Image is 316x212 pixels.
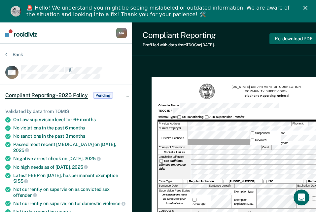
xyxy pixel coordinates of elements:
input: ATR Supervision Transfer [205,115,208,119]
strong: Telephone Reporting Referral [243,94,289,97]
span: months [80,117,96,122]
div: No violations in the past 6 [13,125,127,131]
input: Waived [312,196,316,200]
div: Prefilled with data from TDOC on [DATE] . [143,43,216,47]
span: offender [13,193,37,198]
strong: [PHONE_NUMBER] [229,180,255,183]
div: Supervision Fees Status [158,189,191,208]
span: violence [103,201,125,206]
div: Exemption Expiration Date: [231,195,256,208]
strong: TDOC ID #: [158,109,173,112]
span: 2025 [85,156,100,161]
label: Phone #: [292,122,308,126]
span: Pending [93,92,113,99]
label: Revoked [250,138,280,145]
div: Not currently on supervision for domestic [13,200,127,206]
div: M A [116,28,127,38]
strong: Referral Type: [158,115,177,119]
strong: Offender Name: [158,104,180,107]
strong: IOT sanctioning [182,115,204,119]
img: Recidiviz [5,29,37,37]
div: Not currently on supervision as convicted sex [13,187,127,198]
label: Sentence Length [208,184,234,188]
div: Negative arrest check on [DATE], [13,156,127,161]
label: Exemption type: [231,189,256,195]
label: Sentence Date [158,184,183,188]
div: No high needs as of [DATE], [13,164,127,170]
label: Current Employer [158,126,188,131]
strong: See additional offenses on reverse side. [158,159,186,170]
button: Back [5,52,23,57]
span: Docket # [164,150,185,154]
div: Compliant Reporting [143,30,216,40]
div: Latest FEEP on [DATE], has permanent exemption [13,173,127,184]
span: months [69,125,85,130]
div: 🚨 Hello! We understand you might be seeing mislabeled or outdated information. We are aware of th... [26,5,295,18]
div: Case Type [158,179,183,183]
span: SISS [13,178,28,184]
div: On Low supervision level for 6+ [13,117,127,123]
input: IOT sanctioning [177,115,181,119]
label: Court [262,145,271,150]
input: [PHONE_NUMBER] [224,180,227,183]
h1: [US_STATE] DEPARTMENT OF CORRECTION COMMUNITY SUPERVISION [232,85,301,98]
input: Suspended [251,131,254,135]
div: Passed most recent [MEDICAL_DATA] on [DATE], [13,142,127,153]
input: ISC [263,180,267,183]
strong: List all [176,151,185,154]
input: Arrearage [193,198,196,201]
strong: All exemptions must be completed prior to submission [162,193,187,205]
label: Physical Address [158,122,188,126]
label: County of Conviction [158,145,191,150]
strong: Regular Probation [189,180,214,183]
span: Compliant Reporting - 2025 Policy [5,92,88,99]
label: Arrearage [192,197,210,205]
img: TN Seal [199,83,215,100]
span: 2025 [13,148,29,153]
span: 2025 [72,164,88,170]
input: Parole [303,180,306,183]
img: Profile image for Kim [11,6,21,17]
iframe: Intercom live chat [294,190,309,205]
div: Close [303,6,310,10]
input: Revoked [251,138,254,142]
span: months [69,133,85,139]
input: Regular Probation [184,180,187,183]
strong: ATR Supervision Transfer [209,115,244,119]
div: Conviction Offenses [158,155,191,179]
div: Validated by data from TOMIS [5,109,127,114]
input: See additional offenses on reverse side. [159,159,163,163]
label: Driver’s License # [158,131,188,145]
strong: ISC [268,180,273,183]
label: Suspended [250,131,280,138]
button: MA [116,28,127,38]
div: No sanctions in the past 3 [13,133,127,139]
